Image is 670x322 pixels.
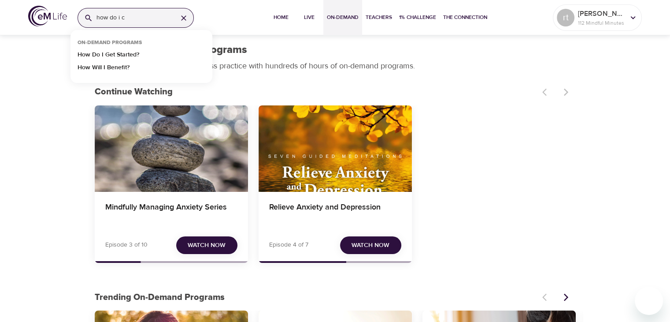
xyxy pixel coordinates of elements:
button: Relieve Anxiety and Depression [259,105,412,192]
input: Find programs, teachers, etc... [96,8,170,27]
span: The Connection [443,13,487,22]
img: logo [28,6,67,26]
h3: Continue Watching [95,87,537,97]
h4: Mindfully Managing Anxiety Series [105,202,237,224]
button: Watch Now [340,236,401,255]
button: Watch Now [176,236,237,255]
div: On-Demand Programs [70,39,149,50]
p: How Will I Benefit? [78,63,130,76]
p: How Do I Get Started? [78,50,139,63]
button: Mindfully Managing Anxiety Series [95,105,248,192]
div: rt [557,9,574,26]
p: [PERSON_NAME] [578,8,625,19]
button: Next items [556,288,576,307]
span: Watch Now [352,240,389,251]
h4: Relieve Anxiety and Depression [269,202,401,224]
span: 1% Challenge [399,13,436,22]
span: Home [270,13,292,22]
span: Watch Now [188,240,226,251]
span: Live [299,13,320,22]
iframe: Button to launch messaging window [635,287,663,315]
p: Trending On-Demand Programs [95,291,537,304]
p: Support your everyday mindfulness practice with hundreds of hours of on-demand programs. [95,60,425,72]
p: Episode 3 of 10 [105,240,148,250]
span: On-Demand [327,13,359,22]
p: 112 Mindful Minutes [578,19,625,27]
p: Episode 4 of 7 [269,240,308,250]
span: Teachers [366,13,392,22]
